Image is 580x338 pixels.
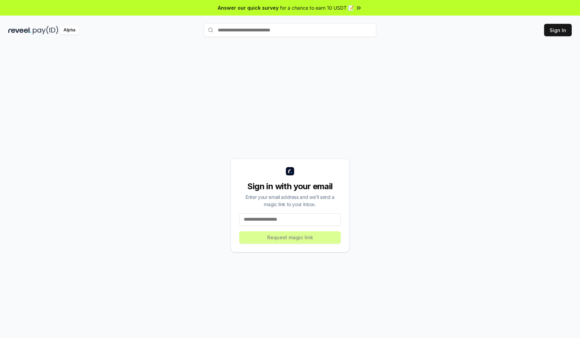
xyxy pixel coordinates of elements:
[544,24,572,36] button: Sign In
[239,181,341,192] div: Sign in with your email
[33,26,58,35] img: pay_id
[60,26,79,35] div: Alpha
[280,4,354,11] span: for a chance to earn 10 USDT 📝
[239,193,341,208] div: Enter your email address and we’ll send a magic link to your inbox.
[8,26,31,35] img: reveel_dark
[286,167,294,175] img: logo_small
[218,4,279,11] span: Answer our quick survey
